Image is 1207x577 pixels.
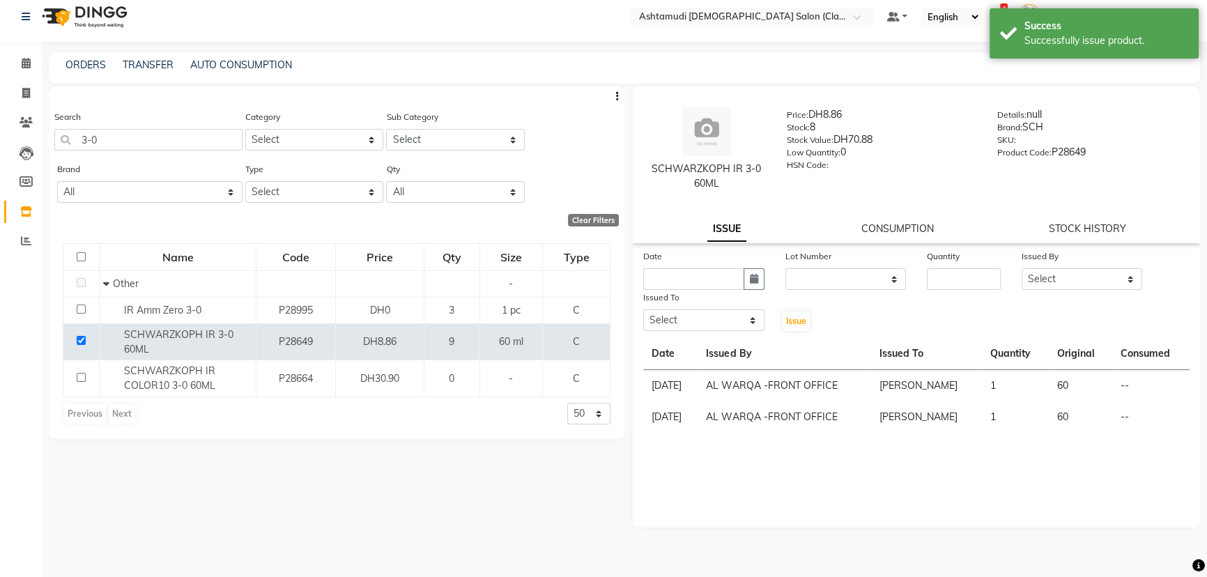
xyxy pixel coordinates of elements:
label: Stock Value: [787,134,833,146]
th: Date [643,338,698,370]
input: Search by product name or code [54,129,243,151]
div: DH70.88 [787,132,976,152]
div: Code [257,245,335,270]
label: Issued To [643,291,679,304]
label: Qty [386,163,399,176]
span: - [509,372,513,385]
a: AUTO CONSUMPTION [190,59,292,71]
a: CONSUMPTION [861,222,934,235]
span: 1 pc [502,304,521,316]
label: SKU: [997,134,1016,146]
td: -- [1112,370,1190,402]
div: Successfully issue product. [1024,33,1188,48]
a: ORDERS [66,59,106,71]
div: Name [100,245,255,270]
div: 0 [787,145,976,164]
img: AL WARQA -FRONT OFFICE [1017,4,1041,29]
span: Other [113,277,139,290]
span: P28995 [279,304,313,316]
label: Quantity [927,250,960,263]
td: 1 [982,370,1049,402]
div: null [997,107,1187,127]
span: C [573,335,580,348]
label: Issued By [1022,250,1059,263]
span: Issue [786,316,806,326]
td: 1 [982,401,1049,433]
label: Stock: [787,121,810,134]
label: Type [245,163,263,176]
th: Original [1049,338,1112,370]
td: [DATE] [643,370,698,402]
div: P28649 [997,145,1187,164]
span: P28664 [279,372,313,385]
span: SCHWARZKOPH IR COLOR10 3-0 60ML [124,364,215,392]
th: Consumed [1112,338,1190,370]
a: STOCK HISTORY [1049,222,1126,235]
span: 3 [449,304,454,316]
td: 60 [1049,401,1112,433]
div: Price [337,245,423,270]
label: Sub Category [386,111,438,123]
label: Lot Number [785,250,831,263]
label: Date [643,250,662,263]
td: [PERSON_NAME] [870,401,981,433]
td: AL WARQA -FRONT OFFICE [698,401,870,433]
div: 8 [787,120,976,139]
div: Qty [425,245,479,270]
span: Collapse Row [103,277,113,290]
td: 60 [1049,370,1112,402]
div: Type [544,245,609,270]
td: [PERSON_NAME] [870,370,981,402]
button: Issue [783,311,810,331]
label: Search [54,111,81,123]
label: Details: [997,109,1027,121]
label: Price: [787,109,808,121]
img: avatar [682,107,731,156]
span: IR Amm Zero 3-0 [124,304,201,316]
label: Brand [57,163,80,176]
span: DH0 [370,304,390,316]
span: DH8.86 [363,335,397,348]
label: Category [245,111,280,123]
div: SCH [997,120,1187,139]
a: ISSUE [707,217,746,242]
label: Product Code: [997,146,1052,159]
div: DH8.86 [787,107,976,127]
a: TRANSFER [123,59,174,71]
div: Success [1024,19,1188,33]
span: P28649 [279,335,313,348]
div: Clear Filters [568,214,619,226]
span: 9 [449,335,454,348]
span: C [573,372,580,385]
th: Quantity [982,338,1049,370]
span: 60 ml [499,335,523,348]
span: - [509,277,513,290]
label: Low Quantity: [787,146,840,159]
div: Size [481,245,541,270]
th: Issued By [698,338,870,370]
td: [DATE] [643,401,698,433]
td: -- [1112,401,1190,433]
span: 1 [1000,3,1008,13]
label: Brand: [997,121,1022,134]
span: DH30.90 [360,372,399,385]
td: AL WARQA -FRONT OFFICE [698,370,870,402]
span: C [573,304,580,316]
span: 0 [449,372,454,385]
div: SCHWARZKOPH IR 3-0 60ML [647,162,766,191]
th: Issued To [870,338,981,370]
span: SCHWARZKOPH IR 3-0 60ML [124,328,233,355]
label: HSN Code: [787,159,829,171]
